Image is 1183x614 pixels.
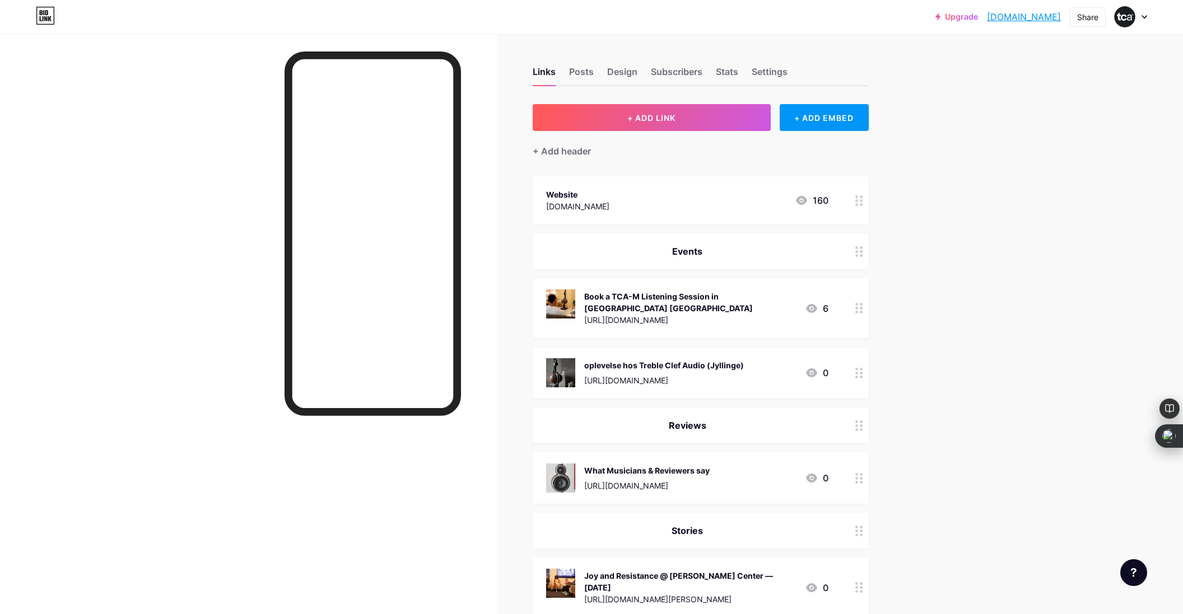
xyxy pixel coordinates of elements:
div: What Musicians & Reviewers say [584,465,710,476]
img: Joy and Resistance @ Doris Duke Center — July 21, 2025 [546,569,575,598]
div: [URL][DOMAIN_NAME][PERSON_NAME] [584,593,796,605]
a: Upgrade [935,12,978,21]
div: 160 [795,194,828,207]
div: [URL][DOMAIN_NAME] [584,480,710,491]
div: Settings [752,65,788,85]
div: Stats [716,65,738,85]
div: Subscribers [651,65,702,85]
div: Book a TCA-M Listening Session in [GEOGRAPHIC_DATA] [GEOGRAPHIC_DATA] [584,290,796,314]
div: Website [546,189,609,200]
div: + ADD EMBED [780,104,869,131]
div: Stories [546,524,828,537]
div: 6 [805,302,828,315]
div: Share [1077,11,1098,23]
div: Links [533,65,556,85]
div: Joy and Resistance @ [PERSON_NAME] Center — [DATE] [584,570,796,593]
div: oplevelse hos Treble Clef Audio (Jyllinge) [584,359,744,371]
span: + ADD LINK [627,113,676,123]
img: Book a TCA-M Listening Session in Manhattan NYC [546,289,575,318]
img: oplevelse hos Treble Clef Audio (Jyllinge) [546,358,575,387]
div: Reviews [546,419,828,432]
div: 0 [805,581,828,594]
img: What Musicians & Reviewers say [546,463,575,493]
div: 0 [805,366,828,379]
div: + Add header [533,144,591,158]
div: [URL][DOMAIN_NAME] [584,374,744,386]
div: Design [607,65,637,85]
div: 0 [805,471,828,485]
img: trebleclefaudio [1114,6,1135,27]
div: [URL][DOMAIN_NAME] [584,314,796,326]
button: + ADD LINK [533,104,771,131]
div: [DOMAIN_NAME] [546,200,609,212]
a: [DOMAIN_NAME] [987,10,1061,24]
div: Posts [569,65,594,85]
div: Events [546,245,828,258]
